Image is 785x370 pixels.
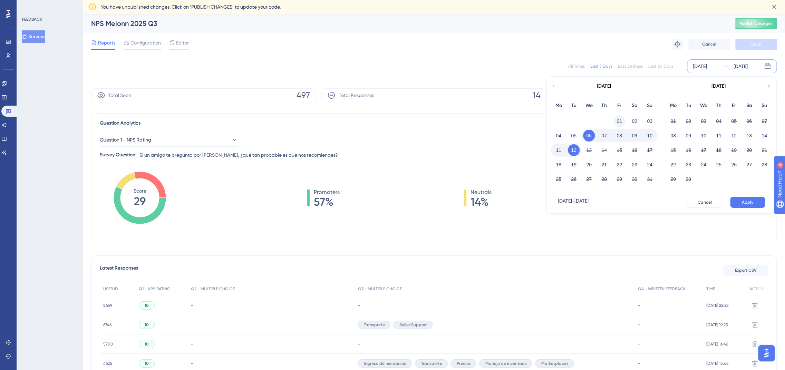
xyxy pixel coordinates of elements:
[358,303,360,308] span: -
[688,39,730,50] button: Cancel
[553,159,564,171] button: 18
[648,64,673,69] div: Last 90 Days
[568,159,580,171] button: 19
[553,144,564,156] button: 11
[686,197,723,208] button: Cancel
[568,130,580,142] button: 05
[726,101,742,110] div: Fr
[145,303,149,308] span: 10
[629,115,640,127] button: 02
[139,151,338,159] span: Si un amigo te pregunta por [PERSON_NAME], ¿qué tan probable es que nos recomiendes?
[735,267,757,273] span: Export CSV
[566,101,581,110] div: Tu
[698,115,709,127] button: 03
[101,3,281,11] span: You have unpublished changes. Click on ‘PUBLISH CHANGES’ to update your code.
[471,188,492,196] span: Neutrals
[758,159,770,171] button: 28
[598,159,610,171] button: 21
[734,62,748,70] div: [DATE]
[613,115,625,127] button: 01
[706,303,729,308] span: [DATE] 22:28
[711,101,726,110] div: Th
[698,144,709,156] button: 17
[16,2,43,10] span: Need Help?
[644,173,656,185] button: 31
[618,64,643,69] div: Last 30 Days
[698,130,709,142] button: 10
[145,322,149,328] span: 10
[364,361,406,366] span: Ingreso de mercancía
[358,341,360,347] span: -
[706,341,728,347] span: [DATE] 16:46
[638,360,699,367] div: -
[108,91,131,99] span: Total Seen
[597,82,611,90] div: [DATE]
[682,144,694,156] button: 16
[713,144,725,156] button: 18
[667,115,679,127] button: 01
[735,39,777,50] button: Save
[176,39,189,47] span: Editor
[581,101,597,110] div: We
[145,341,149,347] span: 10
[698,199,712,205] span: Cancel
[191,322,193,328] span: -
[638,302,699,309] div: -
[583,130,595,142] button: 06
[48,3,50,9] div: 4
[667,130,679,142] button: 08
[693,62,707,70] div: [DATE]
[742,199,753,205] span: Apply
[399,322,427,328] span: Seller Support
[629,159,640,171] button: 23
[629,144,640,156] button: 16
[364,322,385,328] span: Transporte
[728,130,740,142] button: 12
[139,286,170,292] span: Q1 - NPS RATING
[711,82,726,90] div: [DATE]
[314,188,340,196] span: Promoters
[553,173,564,185] button: 25
[698,159,709,171] button: 24
[706,322,728,328] span: [DATE] 19:23
[568,144,580,156] button: 12
[742,101,757,110] div: Sa
[191,303,193,308] span: -
[728,144,740,156] button: 19
[743,159,755,171] button: 27
[421,361,442,366] span: Transporte
[22,17,42,22] div: FEEDBACK
[358,286,401,292] span: Q3 - MULTIPLE CHOICE
[713,115,725,127] button: 04
[629,173,640,185] button: 30
[682,115,694,127] button: 02
[706,361,729,366] span: [DATE] 15:45
[728,115,740,127] button: 05
[743,144,755,156] button: 20
[666,101,681,110] div: Mo
[103,322,112,328] span: 6746
[758,130,770,142] button: 14
[583,173,595,185] button: 27
[533,90,541,101] span: 14
[667,144,679,156] button: 15
[568,64,585,69] div: All Times
[667,159,679,171] button: 22
[638,321,699,328] div: -
[98,39,115,47] span: Reports
[297,90,310,101] span: 497
[667,173,679,185] button: 29
[134,188,146,194] tspan: Score
[696,101,711,110] div: We
[191,286,235,292] span: Q2 - MULTIPLE CHOICE
[644,159,656,171] button: 24
[130,39,161,47] span: Configuration
[713,130,725,142] button: 11
[751,41,761,47] span: Save
[758,115,770,127] button: 07
[644,115,656,127] button: 03
[456,361,471,366] span: Precios
[100,136,151,144] span: Question 1 - NPS Rating
[100,119,140,127] span: Question Analytics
